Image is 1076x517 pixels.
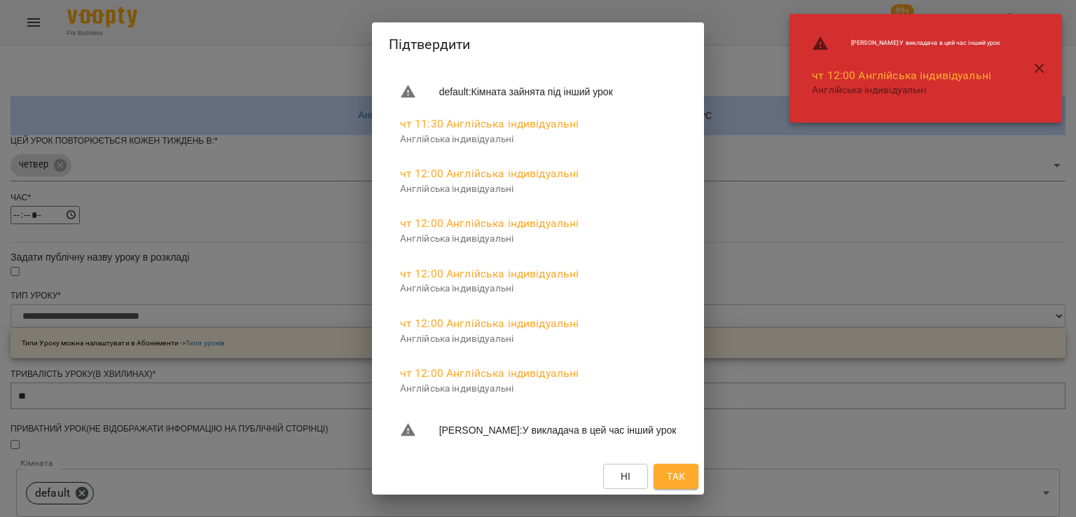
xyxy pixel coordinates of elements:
a: чт 12:00 Англійська індивідуальні [400,366,579,380]
a: чт 12:00 Англійська індивідуальні [400,216,579,230]
a: чт 12:00 Англійська індивідуальні [400,267,579,280]
p: Англійська індивідуальні [400,332,677,346]
li: [PERSON_NAME] : У викладача в цей час інший урок [801,29,1012,57]
a: чт 11:30 Англійська індивідуальні [400,117,579,130]
li: default : Кімната зайнята під інший урок [389,78,688,106]
button: Так [654,464,698,489]
h2: Підтвердити [389,34,688,55]
button: Ні [603,464,648,489]
a: чт 12:00 Англійська індивідуальні [400,317,579,330]
span: Ні [621,468,631,485]
a: чт 12:00 Англійська індивідуальні [400,455,579,469]
p: Англійська індивідуальні [400,232,677,246]
p: Англійська індивідуальні [400,282,677,296]
a: чт 12:00 Англійська індивідуальні [400,167,579,180]
li: [PERSON_NAME] : У викладача в цей час інший урок [389,416,688,444]
p: Англійська індивідуальні [400,382,677,396]
p: Англійська індивідуальні [400,132,677,146]
p: Англійська індивідуальні [400,182,677,196]
span: Так [667,468,685,485]
a: чт 12:00 Англійська індивідуальні [812,69,991,82]
p: Англійська індивідуальні [812,83,1000,97]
